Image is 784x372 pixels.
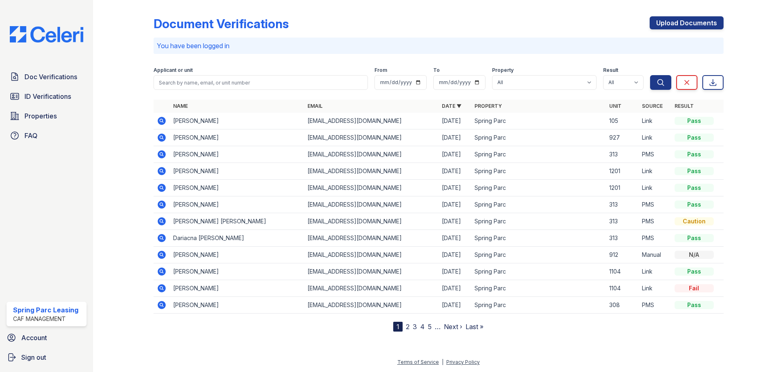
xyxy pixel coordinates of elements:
a: Upload Documents [650,16,724,29]
a: FAQ [7,127,87,144]
td: Link [639,280,671,297]
span: Sign out [21,352,46,362]
td: [DATE] [439,213,471,230]
a: Terms of Service [397,359,439,365]
a: Next › [444,323,462,331]
a: 5 [428,323,432,331]
label: Applicant or unit [154,67,193,74]
td: 1201 [606,180,639,196]
td: 1201 [606,163,639,180]
td: 927 [606,129,639,146]
td: PMS [639,213,671,230]
td: [DATE] [439,163,471,180]
td: [DATE] [439,247,471,263]
div: Spring Parc Leasing [13,305,78,315]
label: From [374,67,387,74]
td: Link [639,180,671,196]
td: [EMAIL_ADDRESS][DOMAIN_NAME] [304,129,439,146]
td: Link [639,163,671,180]
td: [EMAIL_ADDRESS][DOMAIN_NAME] [304,196,439,213]
a: Property [474,103,502,109]
td: [PERSON_NAME] [170,263,304,280]
a: 2 [406,323,410,331]
td: [DATE] [439,113,471,129]
span: … [435,322,441,332]
td: [PERSON_NAME] [170,280,304,297]
div: Pass [675,150,714,158]
td: Spring Parc [471,146,606,163]
div: Fail [675,284,714,292]
td: [DATE] [439,263,471,280]
label: To [433,67,440,74]
td: Link [639,113,671,129]
div: | [442,359,443,365]
div: 1 [393,322,403,332]
td: [PERSON_NAME] [170,297,304,314]
input: Search by name, email, or unit number [154,75,368,90]
td: Spring Parc [471,297,606,314]
td: [DATE] [439,230,471,247]
td: [DATE] [439,297,471,314]
a: Source [642,103,663,109]
a: Email [307,103,323,109]
td: 313 [606,213,639,230]
td: Spring Parc [471,263,606,280]
div: N/A [675,251,714,259]
img: CE_Logo_Blue-a8612792a0a2168367f1c8372b55b34899dd931a85d93a1a3d3e32e68fde9ad4.png [3,26,90,42]
td: PMS [639,297,671,314]
label: Result [603,67,618,74]
a: Result [675,103,694,109]
td: PMS [639,196,671,213]
td: [EMAIL_ADDRESS][DOMAIN_NAME] [304,163,439,180]
a: Doc Verifications [7,69,87,85]
td: Spring Parc [471,280,606,297]
td: [EMAIL_ADDRESS][DOMAIN_NAME] [304,263,439,280]
div: Pass [675,267,714,276]
td: [PERSON_NAME] [170,196,304,213]
td: [DATE] [439,280,471,297]
td: 1104 [606,263,639,280]
div: Caution [675,217,714,225]
a: Properties [7,108,87,124]
span: FAQ [24,131,38,140]
a: Name [173,103,188,109]
td: Spring Parc [471,247,606,263]
a: Sign out [3,349,90,365]
td: PMS [639,146,671,163]
div: CAF Management [13,315,78,323]
span: ID Verifications [24,91,71,101]
td: [PERSON_NAME] [170,129,304,146]
a: 3 [413,323,417,331]
div: Pass [675,301,714,309]
td: [EMAIL_ADDRESS][DOMAIN_NAME] [304,113,439,129]
td: Spring Parc [471,230,606,247]
td: 1104 [606,280,639,297]
a: Privacy Policy [446,359,480,365]
td: [EMAIL_ADDRESS][DOMAIN_NAME] [304,180,439,196]
td: Spring Parc [471,113,606,129]
div: Pass [675,134,714,142]
td: 313 [606,146,639,163]
td: 313 [606,230,639,247]
td: Spring Parc [471,129,606,146]
div: Pass [675,184,714,192]
a: 4 [420,323,425,331]
div: Pass [675,117,714,125]
td: Link [639,129,671,146]
td: [EMAIL_ADDRESS][DOMAIN_NAME] [304,230,439,247]
td: [EMAIL_ADDRESS][DOMAIN_NAME] [304,247,439,263]
td: Spring Parc [471,196,606,213]
td: [EMAIL_ADDRESS][DOMAIN_NAME] [304,297,439,314]
td: [PERSON_NAME] [170,113,304,129]
td: 308 [606,297,639,314]
td: Link [639,263,671,280]
td: [PERSON_NAME] [170,163,304,180]
td: [DATE] [439,146,471,163]
td: [EMAIL_ADDRESS][DOMAIN_NAME] [304,146,439,163]
td: Spring Parc [471,163,606,180]
td: [DATE] [439,196,471,213]
td: PMS [639,230,671,247]
td: [DATE] [439,129,471,146]
a: Last » [465,323,483,331]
